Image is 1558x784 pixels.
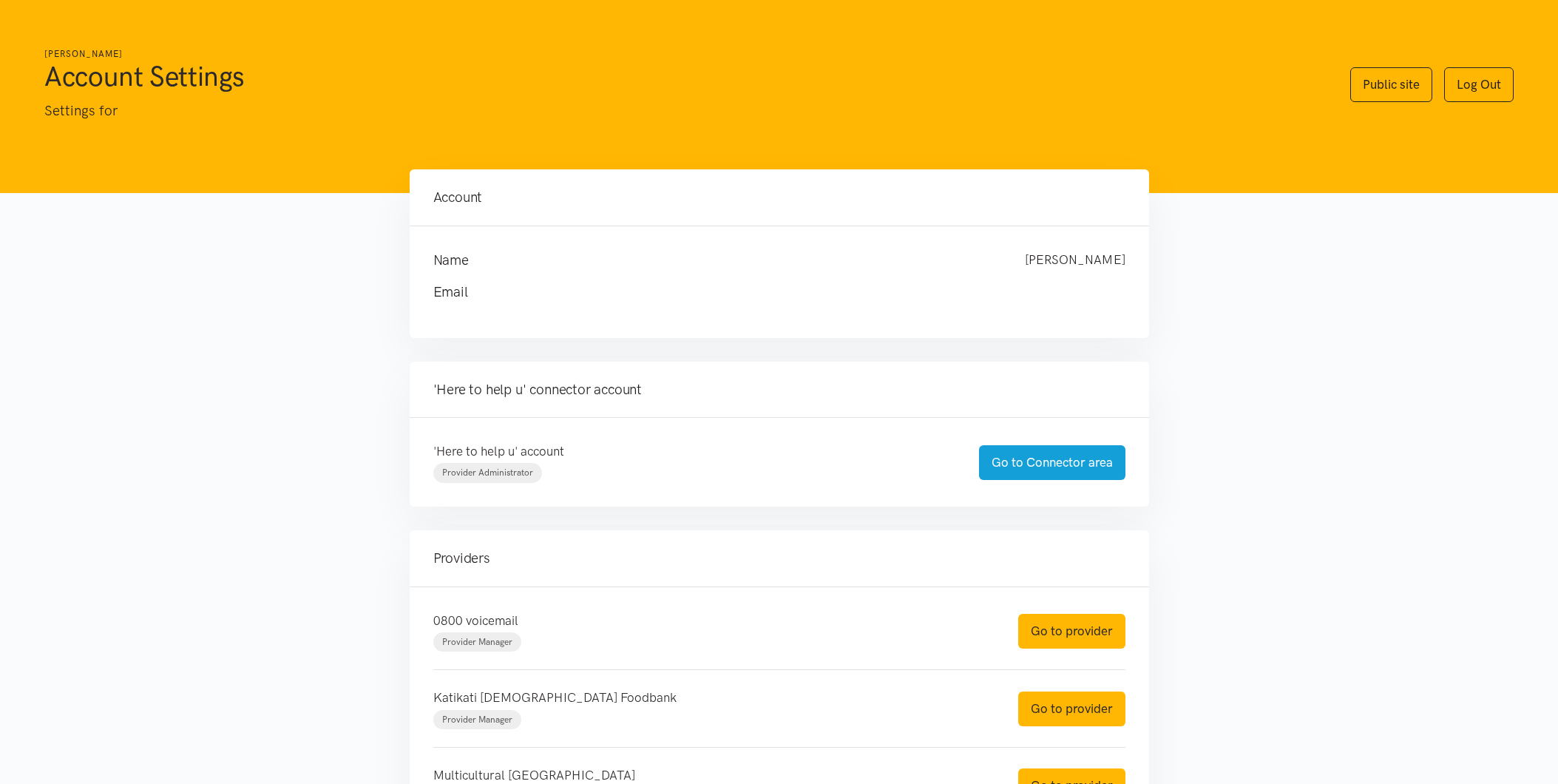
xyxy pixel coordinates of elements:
[1350,67,1432,102] a: Public site
[433,250,995,271] h4: Name
[433,379,1125,400] h4: 'Here to help u' connector account
[1444,67,1514,102] a: Log Out
[433,548,1125,569] h4: Providers
[44,47,1321,61] h6: [PERSON_NAME]
[442,467,533,478] span: Provider Administrator
[44,100,1321,122] p: Settings for
[44,58,1321,94] h1: Account Settings
[433,611,989,631] p: 0800 voicemail
[1018,692,1125,726] a: Go to provider
[1010,250,1140,271] div: [PERSON_NAME]
[1018,614,1125,649] a: Go to provider
[979,445,1125,480] a: Go to Connector area
[433,282,1096,303] h4: Email
[433,442,949,462] p: 'Here to help u' account
[442,714,512,725] span: Provider Manager
[433,187,1125,208] h4: Account
[433,688,989,708] p: Katikati [DEMOGRAPHIC_DATA] Foodbank
[442,637,512,647] span: Provider Manager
